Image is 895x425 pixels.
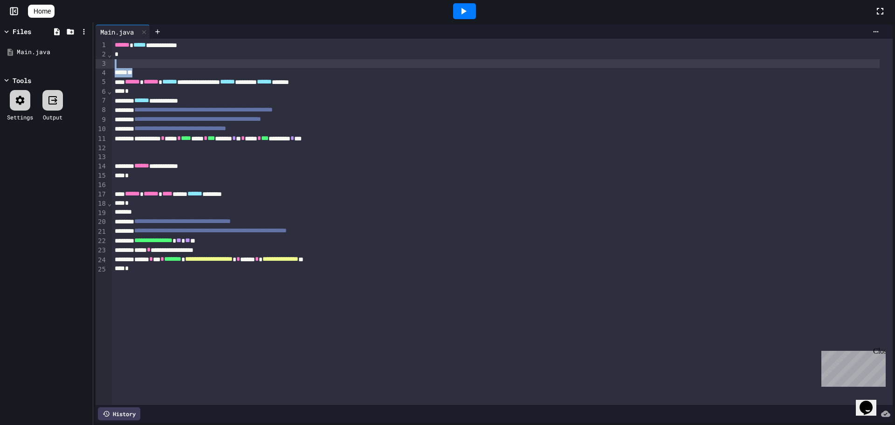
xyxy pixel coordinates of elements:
div: 10 [96,125,107,134]
div: 17 [96,190,107,199]
div: 7 [96,96,107,105]
div: 2 [96,50,107,59]
div: 16 [96,181,107,190]
div: 11 [96,134,107,144]
div: 1 [96,41,107,50]
div: 5 [96,77,107,87]
div: 13 [96,153,107,162]
div: Output [43,113,62,121]
div: 14 [96,162,107,171]
div: 6 [96,87,107,97]
div: Chat with us now!Close [4,4,64,59]
span: Home [34,7,51,16]
div: Main.java [96,27,138,37]
span: Fold line [107,88,112,95]
div: 9 [96,115,107,125]
div: 20 [96,217,107,227]
div: 24 [96,256,107,265]
span: Fold line [107,51,112,58]
iframe: chat widget [818,347,886,387]
div: Settings [7,113,33,121]
div: History [98,407,140,420]
div: 3 [96,59,107,69]
div: Tools [13,76,31,85]
iframe: chat widget [856,388,886,416]
div: 25 [96,265,107,274]
div: 23 [96,246,107,255]
a: Home [28,5,55,18]
div: 8 [96,105,107,115]
div: 21 [96,227,107,237]
div: 12 [96,144,107,153]
div: 22 [96,237,107,246]
div: 15 [96,171,107,181]
div: Files [13,27,31,36]
div: Main.java [17,48,89,57]
div: Main.java [96,25,150,39]
div: 18 [96,199,107,209]
div: 4 [96,69,107,78]
div: 19 [96,209,107,218]
span: Fold line [107,200,112,207]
